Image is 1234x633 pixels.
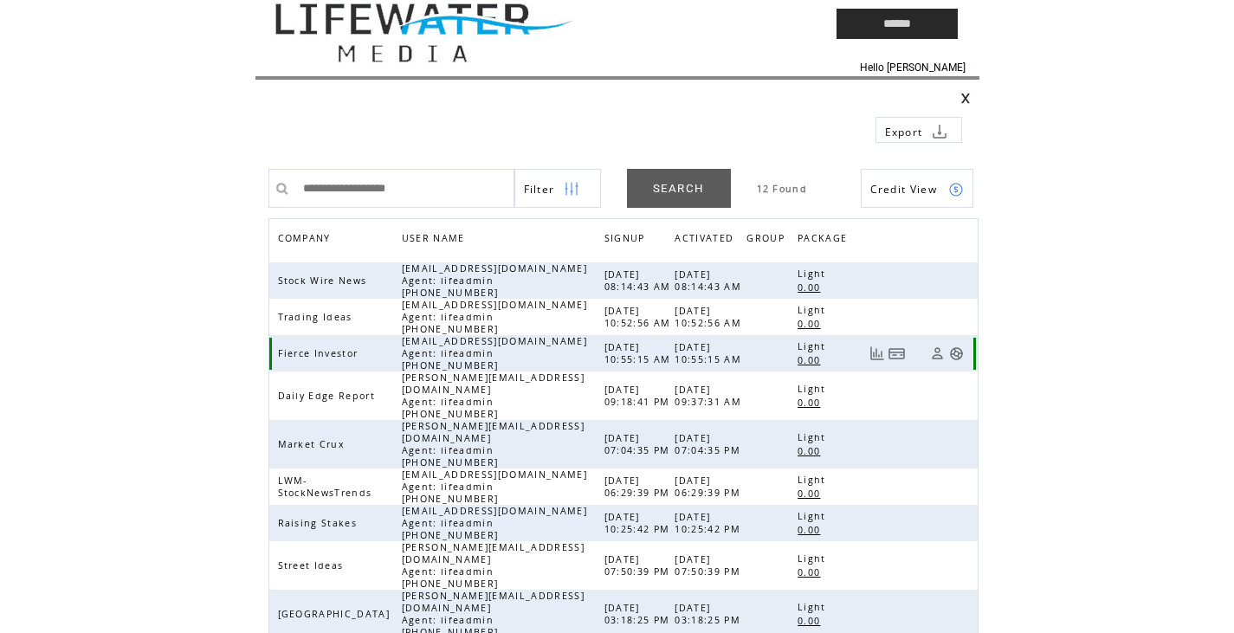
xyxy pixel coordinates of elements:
span: [EMAIL_ADDRESS][DOMAIN_NAME] Agent: lifeadmin [PHONE_NUMBER] [402,262,587,299]
a: USER NAME [402,232,469,242]
span: [PERSON_NAME][EMAIL_ADDRESS][DOMAIN_NAME] Agent: lifeadmin [PHONE_NUMBER] [402,371,585,420]
span: [DATE] 10:52:56 AM [604,305,675,329]
span: 0.00 [798,524,824,536]
span: GROUP [746,228,789,253]
span: [DATE] 07:04:35 PM [604,432,675,456]
a: PACKAGE [798,228,856,253]
a: View Bills [888,346,906,361]
span: Show Credits View [870,182,938,197]
span: [DATE] 08:14:43 AM [604,268,675,293]
a: 0.00 [798,486,829,501]
a: Resend welcome email to this user [910,346,926,361]
span: [PERSON_NAME][EMAIL_ADDRESS][DOMAIN_NAME] Agent: lifeadmin [PHONE_NUMBER] [402,541,585,590]
a: 0.00 [798,280,829,294]
span: [DATE] 07:50:39 PM [675,553,745,578]
span: ACTIVATED [675,228,738,253]
img: filters.png [564,170,579,209]
span: [DATE] 10:52:56 AM [675,305,746,329]
span: [DATE] 06:29:39 PM [604,475,675,499]
a: ACTIVATED [675,228,742,253]
span: Light [798,510,830,522]
span: [DATE] 10:25:42 PM [604,511,675,535]
span: [EMAIL_ADDRESS][DOMAIN_NAME] Agent: lifeadmin [PHONE_NUMBER] [402,505,587,541]
span: [DATE] 07:50:39 PM [604,553,675,578]
a: 0.00 [798,613,829,628]
span: 0.00 [798,566,824,578]
span: COMPANY [278,228,335,253]
img: credits.png [948,182,964,197]
span: 0.00 [798,354,824,366]
a: COMPANY [278,232,335,242]
a: Support [949,346,964,361]
span: [DATE] 09:37:31 AM [675,384,746,408]
span: Trading Ideas [278,311,357,323]
a: 0.00 [798,443,829,458]
span: [DATE] 10:25:42 PM [675,511,745,535]
span: [PERSON_NAME][EMAIL_ADDRESS][DOMAIN_NAME] Agent: lifeadmin [PHONE_NUMBER] [402,420,585,468]
span: Raising Stakes [278,517,362,529]
span: Light [798,474,830,486]
span: [GEOGRAPHIC_DATA] [278,608,395,620]
span: 0.00 [798,281,824,294]
span: USER NAME [402,228,469,253]
img: download.png [932,124,947,139]
a: GROUP [746,228,793,253]
span: Stock Wire News [278,275,371,287]
span: Light [798,304,830,316]
span: 0.00 [798,488,824,500]
span: 0.00 [798,615,824,627]
a: 0.00 [798,395,829,410]
span: Light [798,552,830,565]
span: SIGNUP [604,228,649,253]
span: [DATE] 07:04:35 PM [675,432,745,456]
span: [DATE] 09:18:41 PM [604,384,675,408]
a: Filter [514,169,601,208]
span: Light [798,431,830,443]
a: View Profile [930,346,945,361]
span: Market Crux [278,438,350,450]
a: View Usage [869,346,884,361]
a: SEARCH [627,169,731,208]
span: Street Ideas [278,559,348,572]
span: Light [798,383,830,395]
a: 0.00 [798,352,829,367]
span: 0.00 [798,445,824,457]
span: LWM-StockNewsTrends [278,475,377,499]
a: Export [875,117,962,143]
span: Light [798,268,830,280]
span: Export to csv file [885,125,923,139]
span: 12 Found [757,183,808,195]
span: 0.00 [798,318,824,330]
a: 0.00 [798,522,829,537]
a: Credit View [861,169,973,208]
span: [EMAIL_ADDRESS][DOMAIN_NAME] Agent: lifeadmin [PHONE_NUMBER] [402,468,587,505]
span: Fierce Investor [278,347,363,359]
span: [DATE] 03:18:25 PM [675,602,745,626]
span: Light [798,601,830,613]
span: [EMAIL_ADDRESS][DOMAIN_NAME] Agent: lifeadmin [PHONE_NUMBER] [402,335,587,371]
span: [DATE] 03:18:25 PM [604,602,675,626]
span: [DATE] 10:55:15 AM [604,341,675,365]
span: [DATE] 10:55:15 AM [675,341,746,365]
span: Hello [PERSON_NAME] [860,61,966,74]
span: Light [798,340,830,352]
span: PACKAGE [798,228,851,253]
a: SIGNUP [604,232,649,242]
span: [EMAIL_ADDRESS][DOMAIN_NAME] Agent: lifeadmin [PHONE_NUMBER] [402,299,587,335]
span: [DATE] 06:29:39 PM [675,475,745,499]
span: 0.00 [798,397,824,409]
span: [DATE] 08:14:43 AM [675,268,746,293]
a: 0.00 [798,316,829,331]
span: Show filters [524,182,555,197]
span: Daily Edge Report [278,390,380,402]
a: 0.00 [798,565,829,579]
